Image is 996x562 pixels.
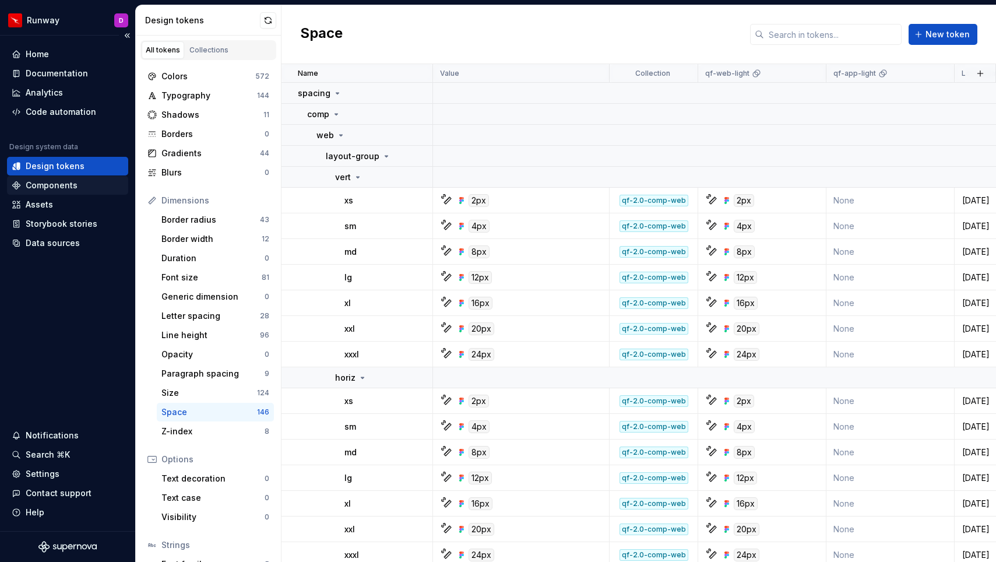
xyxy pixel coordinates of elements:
div: 43 [260,215,269,224]
button: Notifications [7,426,128,445]
div: Blurs [161,167,265,178]
div: 8 [265,427,269,436]
div: 146 [257,408,269,417]
p: xs [344,195,353,206]
td: None [826,465,955,491]
div: Design tokens [145,15,260,26]
a: Home [7,45,128,64]
div: Paragraph spacing [161,368,265,380]
a: Font size81 [157,268,274,287]
div: 24px [469,549,494,561]
p: xl [344,498,351,510]
div: 8px [734,446,755,459]
div: Home [26,48,49,60]
a: Blurs0 [143,163,274,182]
div: qf-2.0-comp-web [620,524,688,535]
div: 0 [265,254,269,263]
div: 0 [265,129,269,139]
div: 12px [469,472,492,484]
div: Colors [161,71,255,82]
p: xs [344,395,353,407]
td: None [826,414,955,440]
div: Storybook stories [26,218,97,230]
td: None [826,388,955,414]
svg: Supernova Logo [38,541,97,553]
td: None [826,290,955,316]
div: 12px [469,271,492,284]
button: New token [909,24,977,45]
div: Text decoration [161,473,265,484]
div: Dimensions [161,195,269,206]
div: All tokens [146,45,180,55]
a: Line height96 [157,326,274,345]
p: Collection [635,69,670,78]
a: Letter spacing28 [157,307,274,325]
div: 81 [262,273,269,282]
div: Gradients [161,147,260,159]
div: 20px [734,523,759,536]
a: Visibility0 [157,508,274,526]
p: xxl [344,524,355,535]
a: Components [7,176,128,195]
div: 16px [734,497,758,510]
td: None [826,213,955,239]
p: qf-app-light [833,69,876,78]
div: qf-2.0-comp-web [620,272,688,283]
p: md [344,246,357,258]
td: None [826,188,955,213]
div: qf-2.0-comp-web [620,349,688,360]
td: None [826,316,955,342]
div: Options [161,454,269,465]
div: 8px [734,245,755,258]
button: RunwayD [2,8,133,33]
p: xxxl [344,549,359,561]
p: xxxl [344,349,359,360]
a: Settings [7,465,128,483]
td: None [826,491,955,517]
div: 4px [734,220,755,233]
a: Borders0 [143,125,274,143]
div: Assets [26,199,53,210]
div: 572 [255,72,269,81]
a: Paragraph spacing9 [157,364,274,383]
div: Duration [161,252,265,264]
p: vert [335,171,351,183]
div: 20px [469,523,494,536]
div: Help [26,507,44,518]
a: Generic dimension0 [157,287,274,306]
div: 124 [257,388,269,398]
a: Analytics [7,83,128,102]
div: 12px [734,472,757,484]
div: Code automation [26,106,96,118]
div: 0 [265,474,269,483]
div: 8px [469,245,490,258]
td: None [826,440,955,465]
div: 96 [260,331,269,340]
a: Assets [7,195,128,214]
p: sm [344,421,356,433]
div: Analytics [26,87,63,99]
p: spacing [298,87,330,99]
div: qf-2.0-comp-web [620,195,688,206]
div: qf-2.0-comp-web [620,246,688,258]
a: Text decoration0 [157,469,274,488]
div: Opacity [161,349,265,360]
div: Collections [189,45,228,55]
div: Strings [161,539,269,551]
div: Letter spacing [161,310,260,322]
div: 9 [265,369,269,378]
div: 0 [265,292,269,301]
p: Value [440,69,459,78]
div: Generic dimension [161,291,265,303]
a: Shadows11 [143,106,274,124]
div: 20px [469,322,494,335]
a: Documentation [7,64,128,83]
div: 44 [260,149,269,158]
p: web [316,129,334,141]
div: 24px [469,348,494,361]
p: sm [344,220,356,232]
div: Notifications [26,430,79,441]
button: Contact support [7,484,128,503]
div: qf-2.0-comp-web [620,220,688,232]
